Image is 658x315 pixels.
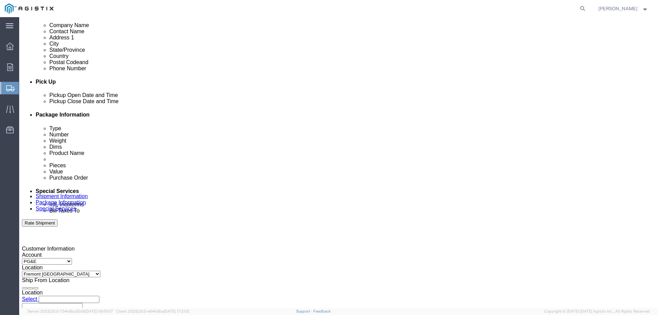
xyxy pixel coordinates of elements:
[296,309,313,313] a: Support
[313,309,331,313] a: Feedback
[598,5,637,12] span: Joe Carlton
[5,3,53,14] img: logo
[544,308,650,314] span: Copyright © [DATE]-[DATE] Agistix Inc., All Rights Reserved
[19,17,658,308] iframe: FS Legacy Container
[116,309,190,313] span: Client: 2025.20.0-e640dba
[598,4,649,13] button: [PERSON_NAME]
[164,309,190,313] span: [DATE] 17:21:12
[27,309,113,313] span: Server: 2025.20.0-734e5bc92d9
[85,309,113,313] span: [DATE] 09:51:07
